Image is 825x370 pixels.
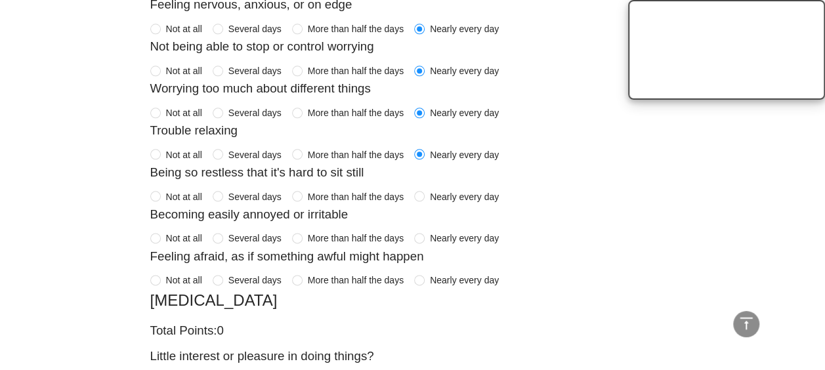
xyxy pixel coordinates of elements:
[303,190,409,204] span: More than half the days
[425,231,504,245] span: Nearly every day
[425,106,504,120] span: Nearly every day
[161,106,207,120] span: Not at all
[303,64,409,78] span: More than half the days
[161,22,207,36] span: Not at all
[303,231,409,245] span: More than half the days
[150,121,675,140] h3: Trouble relaxing
[161,273,207,287] span: Not at all
[223,273,287,287] span: Several days
[303,148,409,162] span: More than half the days
[223,190,287,204] span: Several days
[425,190,504,204] span: Nearly every day
[150,288,675,313] h2: [MEDICAL_DATA]
[161,64,207,78] span: Not at all
[223,231,287,245] span: Several days
[303,106,409,120] span: More than half the days
[150,163,675,182] h3: Being so restless that it's hard to sit still
[223,148,287,162] span: Several days
[150,79,675,98] h3: Worrying too much about different things
[425,148,504,162] span: Nearly every day
[425,22,504,36] span: Nearly every day
[303,273,409,287] span: More than half the days
[150,321,675,340] h3: Total Points: 0
[303,22,409,36] span: More than half the days
[150,37,675,56] h3: Not being able to stop or control worrying
[161,190,207,204] span: Not at all
[150,205,675,224] h3: Becoming easily annoyed or irritable
[738,316,754,331] span: vertical-align-top
[223,106,287,120] span: Several days
[161,231,207,245] span: Not at all
[425,273,504,287] span: Nearly every day
[150,346,675,365] h3: Little interest or pleasure in doing things?
[425,64,504,78] span: Nearly every day
[223,22,287,36] span: Several days
[223,64,287,78] span: Several days
[150,247,675,266] h3: Feeling afraid, as if something awful might happen
[161,148,207,162] span: Not at all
